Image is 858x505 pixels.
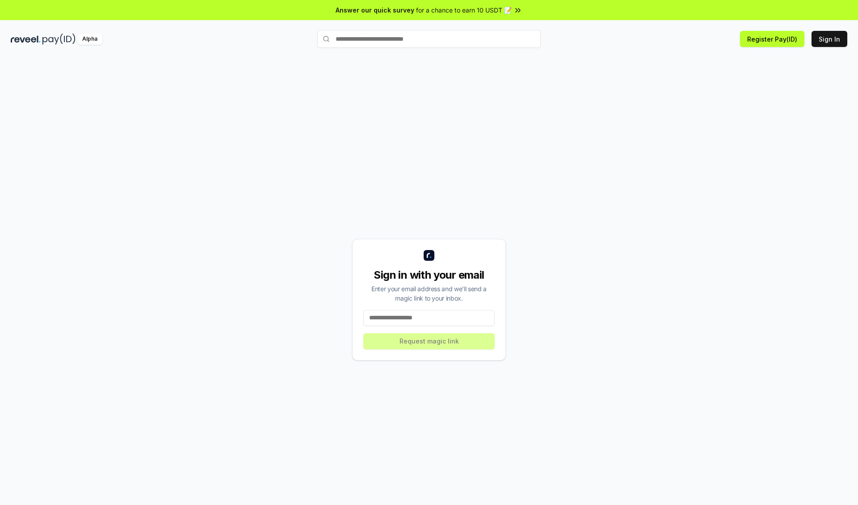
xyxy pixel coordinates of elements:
button: Sign In [812,31,847,47]
img: reveel_dark [11,34,41,45]
span: Answer our quick survey [336,5,414,15]
img: logo_small [424,250,434,261]
img: pay_id [42,34,76,45]
button: Register Pay(ID) [740,31,804,47]
div: Enter your email address and we’ll send a magic link to your inbox. [363,284,495,303]
span: for a chance to earn 10 USDT 📝 [416,5,512,15]
div: Sign in with your email [363,268,495,282]
div: Alpha [77,34,102,45]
